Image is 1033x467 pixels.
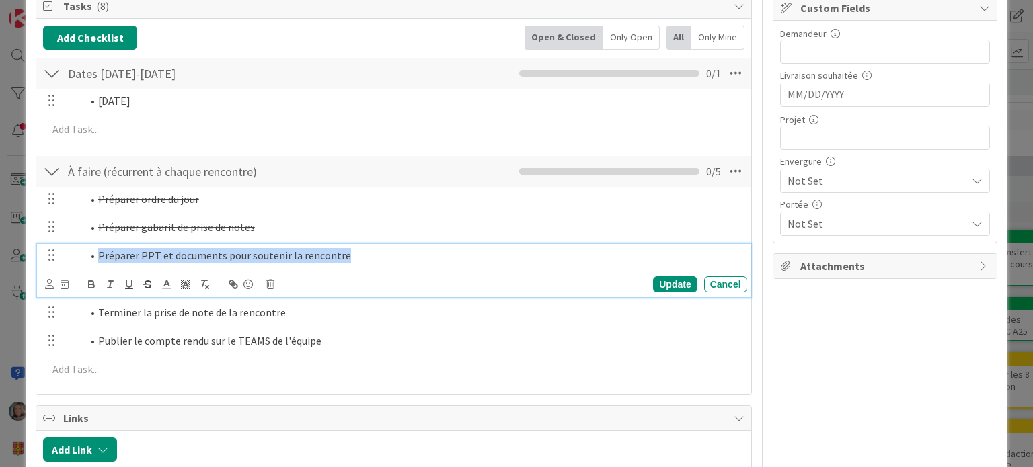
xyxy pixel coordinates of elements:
span: Attachments [800,258,972,274]
span: 0 / 5 [706,163,721,179]
div: Envergure [780,157,990,166]
input: Add Checklist... [63,159,366,183]
div: Portée [780,200,990,209]
s: Préparer ordre du jour [98,192,199,206]
div: Only Mine [691,26,744,50]
s: Préparer gabarit de prise de notes [98,220,255,234]
div: Update [653,276,697,292]
span: Not Set [788,216,966,232]
div: All [666,26,691,50]
span: 0 / 1 [706,65,721,81]
div: Open & Closed [525,26,603,50]
div: Cancel [704,276,747,292]
li: Publier le compte rendu sur le TEAMS de l'équipe [82,333,742,349]
input: MM/DD/YYYY [788,83,983,106]
li: [DATE] [82,93,742,109]
button: Add Link [43,437,117,462]
span: Not Set [788,171,960,190]
div: Only Open [603,26,660,50]
input: Add Checklist... [63,61,366,85]
label: Demandeur [780,28,827,40]
div: Livraison souhaitée [780,71,990,80]
li: Terminer la prise de note de la rencontre [82,305,742,321]
label: Projet [780,114,805,126]
span: Links [63,410,726,426]
button: Add Checklist [43,26,137,50]
li: Préparer PPT et documents pour soutenir la rencontre [82,248,742,263]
